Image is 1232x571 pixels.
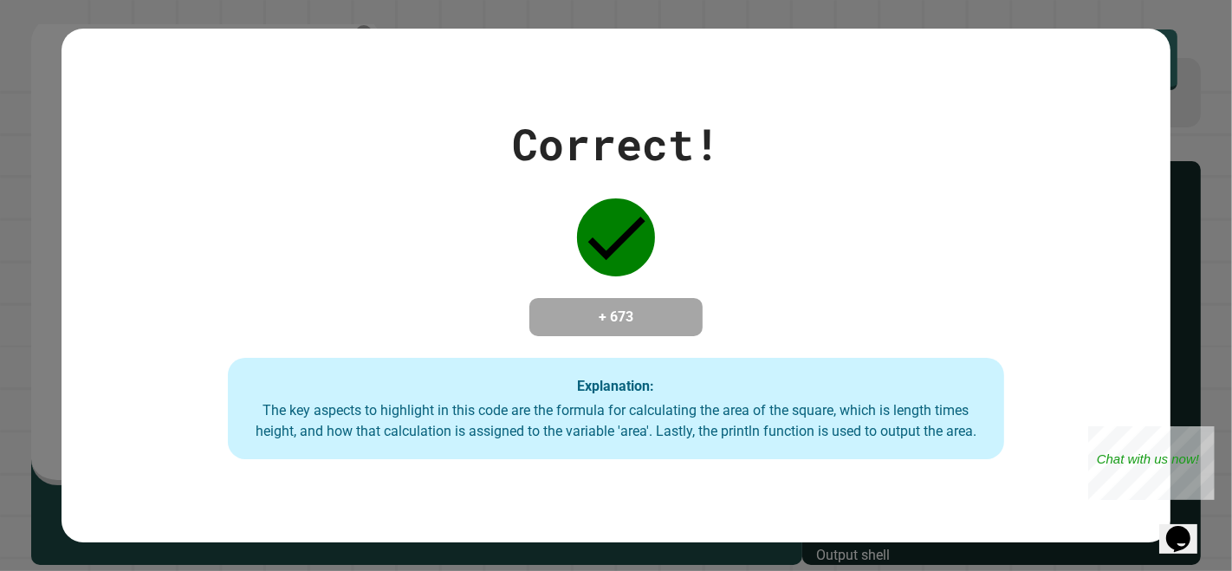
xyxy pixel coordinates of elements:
[512,112,720,177] div: Correct!
[577,377,654,393] strong: Explanation:
[1159,502,1215,554] iframe: chat widget
[245,400,987,442] div: The key aspects to highlight in this code are the formula for calculating the area of the square,...
[1088,426,1215,500] iframe: chat widget
[547,307,685,328] h4: + 673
